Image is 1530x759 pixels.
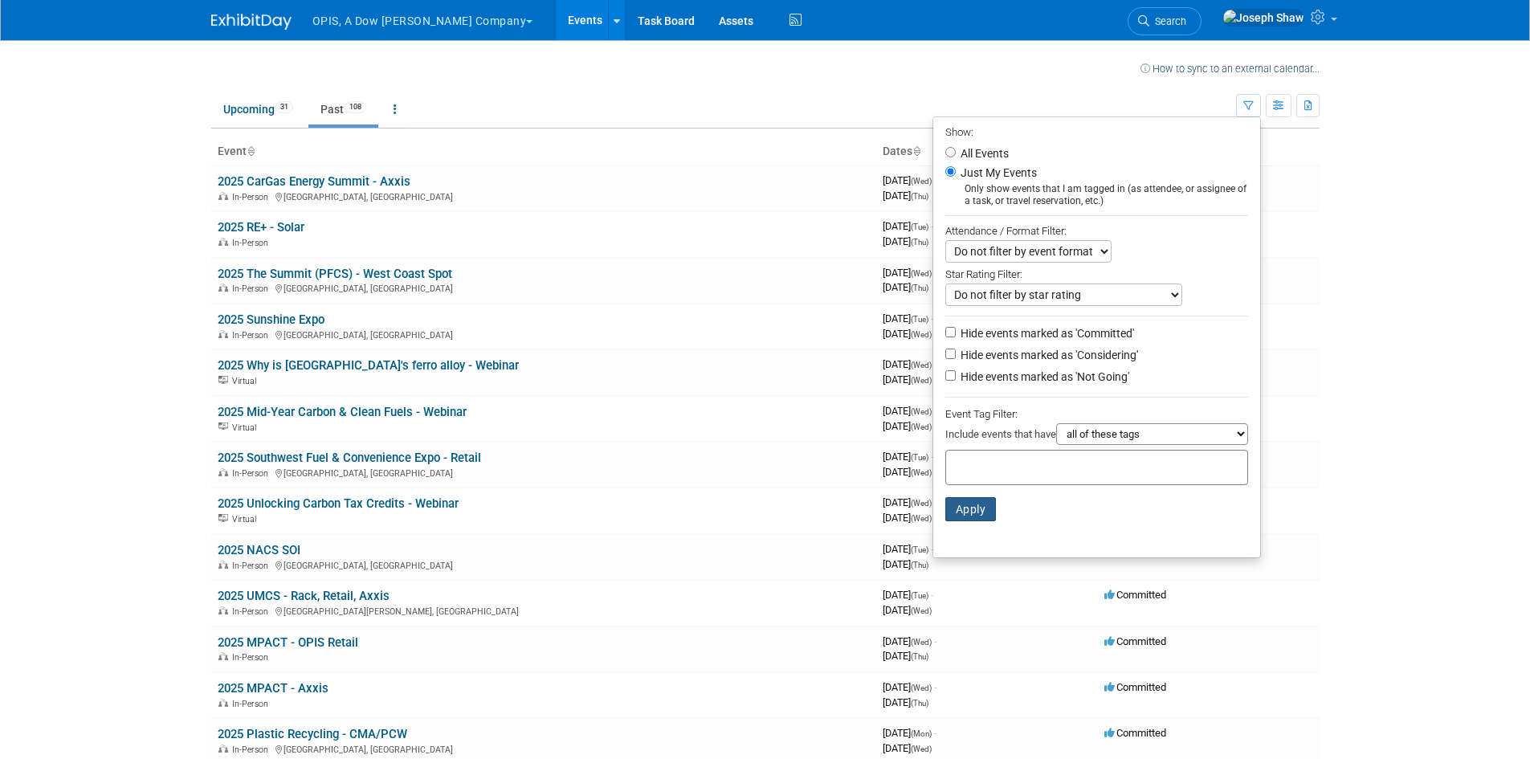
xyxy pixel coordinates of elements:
a: 2025 UMCS - Rack, Retail, Axxis [218,589,390,603]
div: [GEOGRAPHIC_DATA], [GEOGRAPHIC_DATA] [218,742,870,755]
span: Committed [1104,635,1166,647]
span: Committed [1104,589,1166,601]
span: [DATE] [883,174,936,186]
a: 2025 Unlocking Carbon Tax Credits - Webinar [218,496,459,511]
span: - [934,727,936,739]
span: - [931,312,933,324]
span: - [931,589,933,601]
div: Include events that have [945,423,1248,450]
span: [DATE] [883,727,936,739]
img: In-Person Event [218,606,228,614]
img: In-Person Event [218,561,228,569]
span: (Wed) [911,745,932,753]
span: In-Person [232,238,273,248]
a: Sort by Event Name [247,145,255,157]
label: Hide events marked as 'Committed' [957,325,1134,341]
span: [DATE] [883,635,936,647]
span: [DATE] [883,650,928,662]
span: (Wed) [911,499,932,508]
span: Virtual [232,422,261,433]
a: Sort by Start Date [912,145,920,157]
span: [DATE] [883,512,932,524]
span: - [931,220,933,232]
span: [DATE] [883,696,928,708]
th: Event [211,138,876,165]
span: In-Person [232,699,273,709]
span: In-Person [232,284,273,294]
a: 2025 MPACT - OPIS Retail [218,635,358,650]
a: 2025 The Summit (PFCS) - West Coast Spot [218,267,452,281]
a: 2025 Plastic Recycling - CMA/PCW [218,727,407,741]
span: [DATE] [883,589,933,601]
label: All Events [957,148,1009,159]
span: [DATE] [883,358,936,370]
span: [DATE] [883,558,928,570]
img: In-Person Event [218,238,228,246]
span: In-Person [232,606,273,617]
span: (Wed) [911,330,932,339]
label: Just My Events [957,165,1037,181]
div: Star Rating Filter: [945,263,1248,284]
span: (Tue) [911,453,928,462]
div: Show: [945,121,1248,141]
a: 2025 Sunshine Expo [218,312,324,327]
span: Search [1149,15,1186,27]
a: 2025 Why is [GEOGRAPHIC_DATA]'s ferro alloy - Webinar [218,358,519,373]
span: [DATE] [883,312,933,324]
a: 2025 CarGas Energy Summit - Axxis [218,174,410,189]
a: How to sync to an external calendar... [1140,63,1320,75]
span: [DATE] [883,420,932,432]
span: - [931,451,933,463]
span: (Wed) [911,684,932,692]
span: [DATE] [883,466,932,478]
span: (Wed) [911,514,932,523]
span: In-Person [232,652,273,663]
div: Event Tag Filter: [945,405,1248,423]
span: [DATE] [883,328,932,340]
span: [DATE] [883,604,932,616]
div: [GEOGRAPHIC_DATA], [GEOGRAPHIC_DATA] [218,466,870,479]
span: Virtual [232,514,261,524]
span: [DATE] [883,405,936,417]
label: Hide events marked as 'Considering' [957,347,1138,363]
img: Virtual Event [218,422,228,431]
a: Search [1128,7,1202,35]
div: [GEOGRAPHIC_DATA][PERSON_NAME], [GEOGRAPHIC_DATA] [218,604,870,617]
span: (Wed) [911,468,932,477]
img: In-Person Event [218,699,228,707]
span: 31 [275,101,293,113]
div: Only show events that I am tagged in (as attendee, or assignee of a task, or travel reservation, ... [945,183,1248,207]
th: Dates [876,138,1098,165]
span: (Wed) [911,269,932,278]
span: (Thu) [911,699,928,708]
a: 2025 MPACT - Axxis [218,681,328,696]
a: 2025 NACS SOI [218,543,300,557]
span: (Tue) [911,222,928,231]
a: 2025 Mid-Year Carbon & Clean Fuels - Webinar [218,405,467,419]
img: Joseph Shaw [1222,9,1304,27]
span: (Wed) [911,177,932,186]
img: In-Person Event [218,192,228,200]
span: In-Person [232,330,273,341]
span: In-Person [232,561,273,571]
span: (Wed) [911,376,932,385]
span: In-Person [232,468,273,479]
span: (Tue) [911,545,928,554]
span: (Thu) [911,652,928,661]
span: (Tue) [911,591,928,600]
span: (Tue) [911,315,928,324]
span: - [934,635,936,647]
span: (Wed) [911,422,932,431]
span: (Wed) [911,361,932,369]
span: (Wed) [911,638,932,647]
span: Virtual [232,376,261,386]
img: Virtual Event [218,376,228,384]
span: - [931,543,933,555]
span: (Wed) [911,407,932,416]
div: [GEOGRAPHIC_DATA], [GEOGRAPHIC_DATA] [218,558,870,571]
span: (Thu) [911,561,928,569]
span: [DATE] [883,451,933,463]
span: [DATE] [883,235,928,247]
span: (Wed) [911,606,932,615]
span: [DATE] [883,373,932,386]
